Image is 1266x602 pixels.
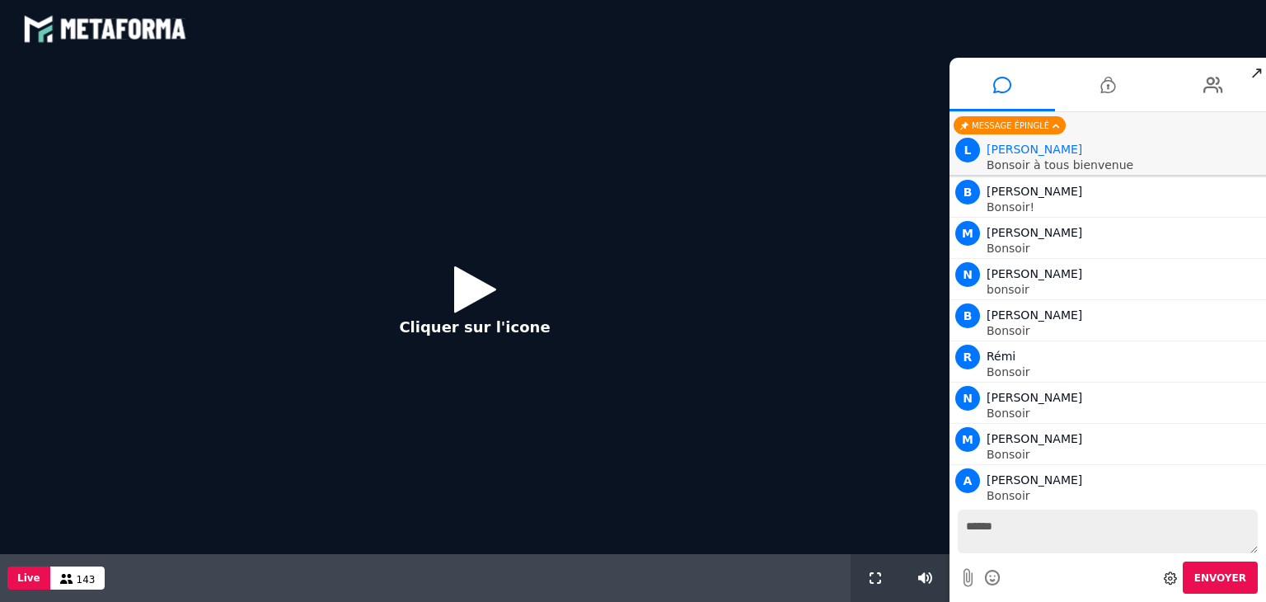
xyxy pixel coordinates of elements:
[955,180,980,205] span: B
[987,267,1082,280] span: [PERSON_NAME]
[987,449,1262,460] p: Bonsoir
[987,490,1262,501] p: Bonsoir
[987,407,1262,419] p: Bonsoir
[987,432,1082,445] span: [PERSON_NAME]
[987,284,1262,295] p: bonsoir
[955,386,980,411] span: N
[1194,572,1246,584] span: Envoyer
[987,391,1082,404] span: [PERSON_NAME]
[955,138,980,162] span: L
[955,468,980,493] span: A
[955,262,980,287] span: N
[987,473,1082,487] span: [PERSON_NAME]
[77,574,96,586] span: 143
[399,316,550,338] p: Cliquer sur l'icone
[987,159,1262,171] p: Bonsoir à tous bienvenue
[382,253,566,360] button: Cliquer sur l'icone
[987,350,1015,363] span: Rémi
[987,308,1082,322] span: [PERSON_NAME]
[1183,562,1258,594] button: Envoyer
[987,201,1262,213] p: Bonsoir!
[987,242,1262,254] p: Bonsoir
[987,143,1082,156] span: Animateur
[987,226,1082,239] span: [PERSON_NAME]
[7,567,50,590] button: Live
[987,366,1262,378] p: Bonsoir
[955,221,980,246] span: M
[955,345,980,369] span: R
[954,116,1066,134] div: Message épinglé
[955,303,980,328] span: B
[955,427,980,452] span: M
[987,185,1082,198] span: [PERSON_NAME]
[1247,58,1266,87] span: ↗
[987,325,1262,336] p: Bonsoir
